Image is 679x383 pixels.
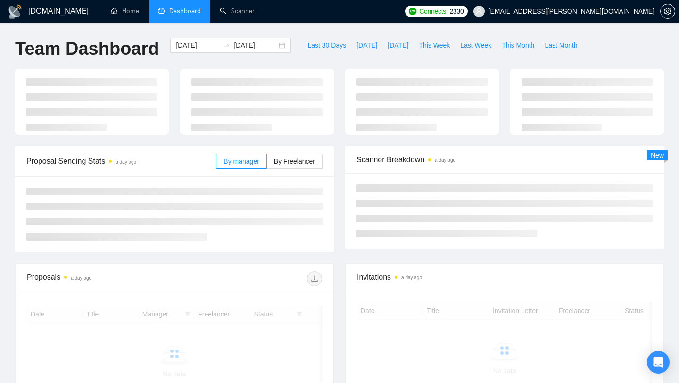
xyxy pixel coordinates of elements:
img: logo [8,4,23,19]
span: Proposal Sending Stats [26,155,216,167]
span: By Freelancer [274,158,315,165]
span: [DATE] [388,40,408,50]
div: Proposals [27,271,174,286]
input: Start date [176,40,219,50]
span: Last 30 Days [307,40,346,50]
span: Last Month [545,40,577,50]
span: This Month [502,40,534,50]
span: Dashboard [169,7,201,15]
button: setting [660,4,675,19]
span: Last Week [460,40,491,50]
button: [DATE] [351,38,382,53]
span: Invitations [357,271,652,283]
span: [DATE] [356,40,377,50]
button: This Month [497,38,539,53]
div: Open Intercom Messenger [647,351,670,374]
span: Connects: [419,6,447,17]
h1: Team Dashboard [15,38,159,60]
span: swap-right [223,42,230,49]
time: a day ago [401,275,422,280]
input: End date [234,40,277,50]
span: setting [661,8,675,15]
span: This Week [419,40,450,50]
a: homeHome [111,7,139,15]
time: a day ago [116,159,136,165]
span: 2330 [450,6,464,17]
span: to [223,42,230,49]
img: upwork-logo.png [409,8,416,15]
button: This Week [414,38,455,53]
button: [DATE] [382,38,414,53]
span: Scanner Breakdown [356,154,653,166]
span: New [651,151,664,159]
span: By manager [224,158,259,165]
button: Last 30 Days [302,38,351,53]
a: setting [660,8,675,15]
button: Last Week [455,38,497,53]
span: dashboard [158,8,165,14]
a: searchScanner [220,7,255,15]
time: a day ago [71,275,91,281]
time: a day ago [435,158,455,163]
span: user [476,8,482,15]
button: Last Month [539,38,582,53]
